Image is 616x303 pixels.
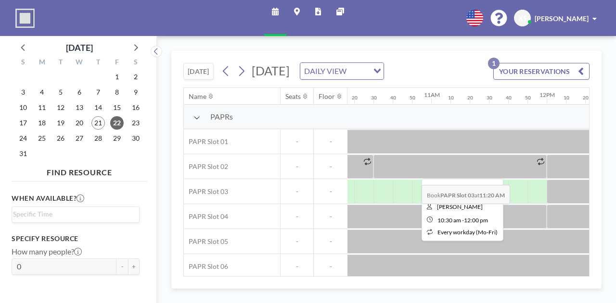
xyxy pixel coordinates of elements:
[35,101,49,114] span: Monday, August 11, 2025
[462,217,464,224] span: -
[281,237,313,246] span: -
[12,207,139,221] div: Search for option
[184,237,228,246] span: PAPR Slot 05
[129,101,142,114] span: Saturday, August 16, 2025
[14,57,33,69] div: S
[319,92,335,101] div: Floor
[91,132,105,145] span: Thursday, August 28, 2025
[464,217,488,224] span: 12:00 PM
[440,192,475,199] b: PAPR Slot 03
[281,162,313,171] span: -
[107,57,126,69] div: F
[314,137,347,146] span: -
[13,209,134,219] input: Search for option
[89,57,107,69] div: T
[91,101,105,114] span: Thursday, August 14, 2025
[352,95,358,101] div: 20
[54,116,67,130] span: Tuesday, August 19, 2025
[12,282,29,292] label: Floor
[35,85,49,99] span: Monday, August 4, 2025
[73,132,86,145] span: Wednesday, August 27, 2025
[12,247,82,256] label: How many people?
[35,132,49,145] span: Monday, August 25, 2025
[424,91,440,98] div: 11AM
[564,95,569,101] div: 10
[285,92,301,101] div: Seats
[535,14,589,23] span: [PERSON_NAME]
[437,184,487,198] span: Jewon's reservation
[110,101,124,114] span: Friday, August 15, 2025
[33,57,51,69] div: M
[129,70,142,84] span: Saturday, August 2, 2025
[16,116,30,130] span: Sunday, August 17, 2025
[488,58,500,69] p: 1
[126,57,145,69] div: S
[54,132,67,145] span: Tuesday, August 26, 2025
[116,258,128,275] button: -
[349,65,368,77] input: Search for option
[12,234,140,243] h3: Specify resource
[506,95,512,101] div: 40
[422,185,510,204] span: Book at
[281,262,313,271] span: -
[16,85,30,99] span: Sunday, August 3, 2025
[467,95,473,101] div: 20
[437,229,498,236] span: every workday (Mo-Fri)
[518,14,527,23] span: XS
[16,132,30,145] span: Sunday, August 24, 2025
[16,101,30,114] span: Sunday, August 10, 2025
[110,70,124,84] span: Friday, August 1, 2025
[73,116,86,130] span: Wednesday, August 20, 2025
[51,57,70,69] div: T
[314,162,347,171] span: -
[54,85,67,99] span: Tuesday, August 5, 2025
[54,101,67,114] span: Tuesday, August 12, 2025
[73,101,86,114] span: Wednesday, August 13, 2025
[314,212,347,221] span: -
[539,91,555,98] div: 12PM
[281,187,313,196] span: -
[35,116,49,130] span: Monday, August 18, 2025
[390,95,396,101] div: 40
[129,85,142,99] span: Saturday, August 9, 2025
[129,132,142,145] span: Saturday, August 30, 2025
[189,92,206,101] div: Name
[314,237,347,246] span: -
[410,95,415,101] div: 50
[184,162,228,171] span: PAPR Slot 02
[110,132,124,145] span: Friday, August 29, 2025
[210,112,233,121] span: PAPRs
[437,203,483,210] span: Jewon Jeon
[110,116,124,130] span: Friday, August 22, 2025
[91,85,105,99] span: Thursday, August 7, 2025
[437,217,461,224] span: 10:30 AM
[184,187,228,196] span: PAPR Slot 03
[184,137,228,146] span: PAPR Slot 01
[302,65,348,77] span: DAILY VIEW
[583,95,589,101] div: 20
[479,192,505,199] b: 11:20 AM
[129,116,142,130] span: Saturday, August 23, 2025
[110,85,124,99] span: Friday, August 8, 2025
[300,63,384,79] div: Search for option
[91,116,105,130] span: Thursday, August 21, 2025
[371,95,377,101] div: 30
[16,147,30,160] span: Sunday, August 31, 2025
[314,187,347,196] span: -
[252,63,290,78] span: [DATE]
[487,95,492,101] div: 30
[66,41,93,54] div: [DATE]
[281,137,313,146] span: -
[73,85,86,99] span: Wednesday, August 6, 2025
[70,57,89,69] div: W
[12,164,147,177] h4: FIND RESOURCE
[183,63,214,80] button: [DATE]
[184,212,228,221] span: PAPR Slot 04
[493,63,590,80] button: YOUR RESERVATIONS1
[525,95,531,101] div: 50
[184,262,228,271] span: PAPR Slot 06
[128,258,140,275] button: +
[15,9,35,28] img: organization-logo
[281,212,313,221] span: -
[314,262,347,271] span: -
